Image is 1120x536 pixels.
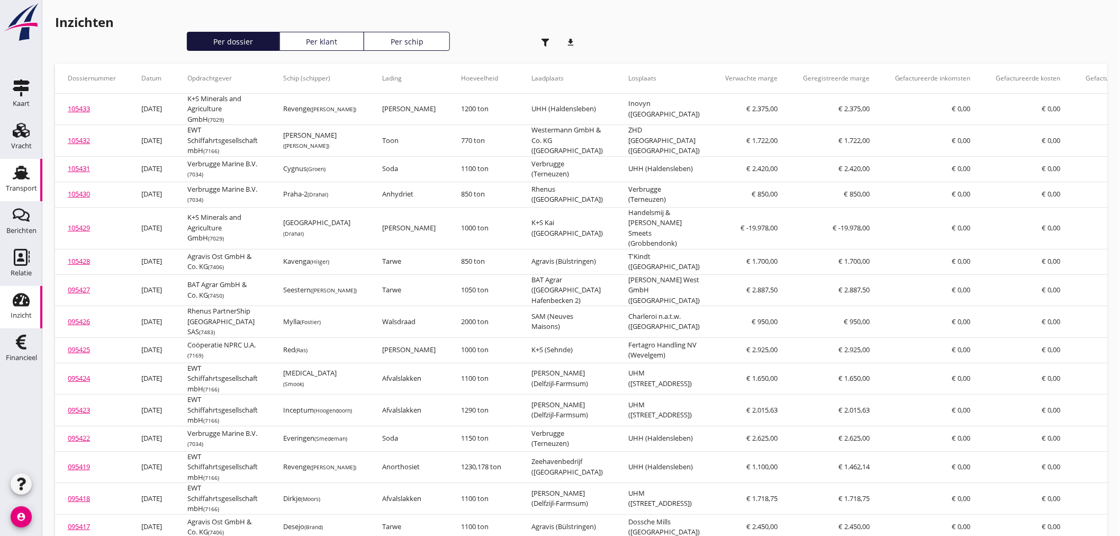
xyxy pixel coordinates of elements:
i: account_circle [11,506,32,528]
span: € 850,00 [752,189,778,199]
td: EWT Schiffahrtsgesellschaft mbH [175,395,270,426]
td: € 0,00 [882,337,983,363]
small: (7166) [203,505,219,513]
a: 095426 [68,317,90,326]
td: [DATE] [129,156,175,182]
small: (Drahal) [283,230,304,237]
span: € -19.978,00 [833,223,870,233]
a: 095417 [68,522,90,531]
td: Soda [369,426,448,451]
td: Red [270,337,369,363]
td: € 0,00 [882,94,983,125]
td: 1100 ton [448,363,519,395]
td: € 0,00 [882,306,983,338]
td: Coöperatie NPRC U.A. [175,337,270,363]
th: Losplaats: Not sorted. [616,64,712,93]
td: Mylla [270,306,369,338]
td: Handelsmij & [PERSON_NAME] Smeets (Grobbendonk) [616,207,712,249]
td: Tarwe [369,249,448,274]
td: Rhenus PartnerShip [GEOGRAPHIC_DATA] SAS [175,306,270,338]
span: € 1.650,00 [746,373,778,383]
td: Agravis Ost GmbH & Co. KG [175,249,270,274]
span: € 950,00 [844,317,870,326]
th: Verwachte marge: Not sorted. [712,64,790,93]
td: 1150 ton [448,426,519,451]
td: ZHD [GEOGRAPHIC_DATA] ([GEOGRAPHIC_DATA]) [616,125,712,157]
a: 105431 [68,164,90,173]
a: 095425 [68,345,90,354]
td: Walsdraad [369,306,448,338]
td: 1230,178 ton [448,451,519,483]
div: Kaart [13,100,30,107]
h1: Inzichten [55,13,581,32]
td: [PERSON_NAME] [369,207,448,249]
a: 095423 [68,405,90,415]
td: Verbrugge Marine B.V. [175,182,270,207]
td: € 0,00 [882,395,983,426]
td: € 0,00 [882,363,983,395]
span: € 850,00 [844,189,870,199]
span: € 2.925,00 [838,345,870,354]
td: [DATE] [129,182,175,207]
td: Tarwe [369,274,448,306]
span: € 1.718,75 [746,494,778,503]
td: [PERSON_NAME] West GmbH ([GEOGRAPHIC_DATA]) [616,274,712,306]
td: € 0,00 [983,426,1073,451]
a: 105429 [68,223,90,233]
td: 1100 ton [448,156,519,182]
td: 1200 ton [448,94,519,125]
small: (Brand) [304,523,323,531]
td: Charleroi n.a.t.w. ([GEOGRAPHIC_DATA]) [616,306,712,338]
td: [PERSON_NAME] [369,94,448,125]
div: Per klant [284,36,359,47]
small: (Hilger) [310,258,329,265]
td: € 0,00 [882,451,983,483]
span: € 1.100,00 [746,462,778,471]
td: € 0,00 [983,156,1073,182]
a: 095424 [68,373,90,383]
td: Agravis (Bülstringen) [519,249,616,274]
span: € 2.375,00 [746,104,778,113]
a: 095427 [68,285,90,294]
td: Zeehavenbedrijf ([GEOGRAPHIC_DATA]) [519,451,616,483]
td: [DATE] [129,94,175,125]
td: 2000 ton [448,306,519,338]
td: UHM ([STREET_ADDRESS]) [616,395,712,426]
span: € 1.462,14 [838,462,870,471]
span: € 2.420,00 [746,164,778,173]
span: € -19.978,00 [740,223,778,233]
th: Geregistreerde marge: Not sorted. [790,64,882,93]
td: € 0,00 [983,395,1073,426]
span: € 2.420,00 [838,164,870,173]
td: 850 ton [448,249,519,274]
span: € 1.722,00 [746,136,778,145]
td: Cygnus [270,156,369,182]
div: Vracht [11,142,32,149]
span: € 1.718,75 [838,494,870,503]
td: € 0,00 [983,274,1073,306]
td: € 0,00 [983,483,1073,515]
td: [DATE] [129,337,175,363]
td: Anorthosiet [369,451,448,483]
th: Opdrachtgever: Not sorted. [175,64,270,93]
td: [DATE] [129,426,175,451]
td: UHM ([STREET_ADDRESS]) [616,483,712,515]
th: Schip (schipper): Not sorted. [270,64,369,93]
a: Per schip [364,32,450,51]
td: K+S Minerals and Agriculture GmbH [175,207,270,249]
small: (7166) [203,386,219,393]
td: K+S (Sehnde) [519,337,616,363]
span: € 2.015,63 [838,405,870,415]
td: EWT Schiffahrtsgesellschaft mbH [175,451,270,483]
td: € 0,00 [882,125,983,157]
td: € 0,00 [983,94,1073,125]
small: (7406) [208,263,224,271]
td: EWT Schiffahrtsgesellschaft mbH [175,483,270,515]
span: € 2.450,00 [746,522,778,531]
small: (7034) [187,196,203,203]
td: Afvalslakken [369,483,448,515]
i: download [560,32,581,53]
small: ([PERSON_NAME]) [283,142,329,149]
td: Afvalslakken [369,363,448,395]
td: [DATE] [129,451,175,483]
